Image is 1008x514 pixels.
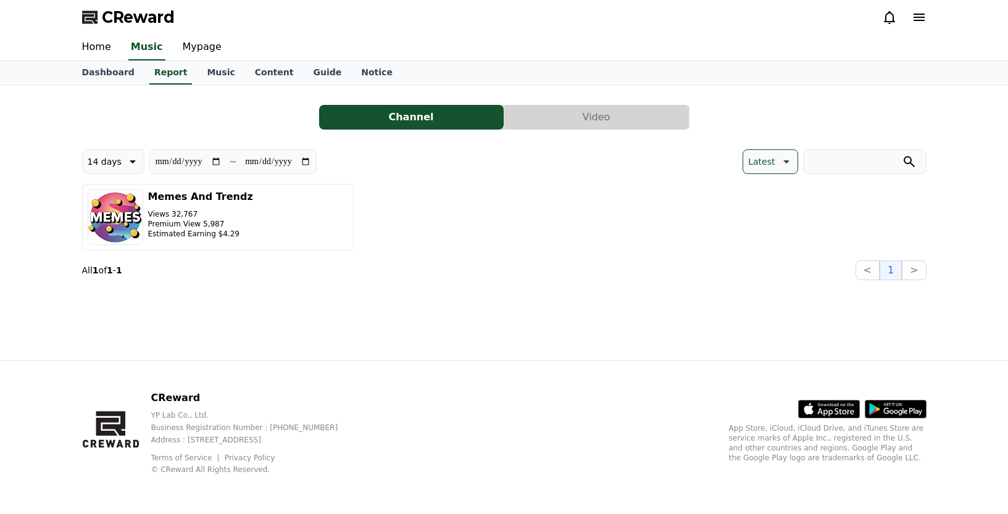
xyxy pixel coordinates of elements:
a: Privacy Policy [225,454,275,462]
a: Video [504,105,689,130]
p: YP Lab Co., Ltd. [151,410,357,420]
a: Home [72,35,121,60]
button: Video [504,105,689,130]
button: 14 days [82,149,144,174]
img: Memes And Trendz [88,189,143,245]
p: Estimated Earning $4.29 [148,229,253,239]
span: CReward [102,7,175,27]
button: < [856,260,880,280]
p: Address : [STREET_ADDRESS] [151,435,357,445]
button: Latest [743,149,798,174]
a: Mypage [173,35,231,60]
a: Guide [303,61,351,85]
p: CReward [151,391,357,405]
a: Music [197,61,244,85]
p: ~ [229,154,237,169]
a: Terms of Service [151,454,221,462]
p: App Store, iCloud, iCloud Drive, and iTunes Store are service marks of Apple Inc., registered in ... [729,423,927,463]
strong: 1 [93,265,99,275]
button: 1 [880,260,902,280]
a: Report [149,61,193,85]
button: Memes And Trendz Views 32,767 Premium View 5,987 Estimated Earning $4.29 [82,184,354,251]
a: CReward [82,7,175,27]
p: © CReward All Rights Reserved. [151,465,357,475]
p: Views 32,767 [148,209,253,219]
button: > [902,260,926,280]
a: Content [245,61,304,85]
button: Channel [319,105,504,130]
a: Notice [351,61,402,85]
strong: 1 [116,265,122,275]
p: Business Registration Number : [PHONE_NUMBER] [151,423,357,433]
h3: Memes And Trendz [148,189,253,204]
p: All of - [82,264,122,276]
p: Premium View 5,987 [148,219,253,229]
p: Latest [748,153,775,170]
a: Dashboard [72,61,144,85]
a: Music [128,35,165,60]
p: 14 days [88,153,122,170]
strong: 1 [107,265,113,275]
